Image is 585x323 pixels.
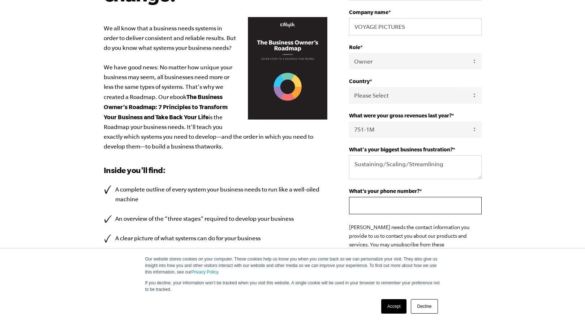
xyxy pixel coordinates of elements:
span: What’s your phone number? [349,188,420,194]
span: Role [349,44,360,50]
b: The Business Owner’s Roadmap: 7 Principles to Transform Your Business and Take Back Your Life [104,93,228,120]
li: A complete outline of every system your business needs to run like a well-oiled machine [104,185,328,204]
span: What were your gross revenues last year? [349,112,452,119]
img: Business Owners Roadmap Cover [248,17,327,120]
p: [PERSON_NAME] needs the contact information you provide to us to contact you about our products a... [349,223,481,266]
p: If you decline, your information won’t be tracked when you visit this website. A single cookie wi... [145,280,440,293]
li: An overview of the “three stages” required to develop your business [104,214,328,224]
textarea: Sustaining/Scaling/Streamlining [349,155,481,179]
span: Country [349,78,370,84]
p: We all know that a business needs systems in order to deliver consistent and reliable results. Bu... [104,23,328,151]
em: works [206,143,221,150]
a: Privacy Policy [192,270,218,275]
span: What's your biggest business frustration? [349,146,453,152]
a: Decline [411,299,438,314]
li: A clear picture of what systems can do for your business [104,233,328,243]
a: Accept [381,299,407,314]
span: Company name [349,9,388,15]
h3: Inside you'll find: [104,164,328,176]
p: Our website stores cookies on your computer. These cookies help us know you when you come back so... [145,256,440,275]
